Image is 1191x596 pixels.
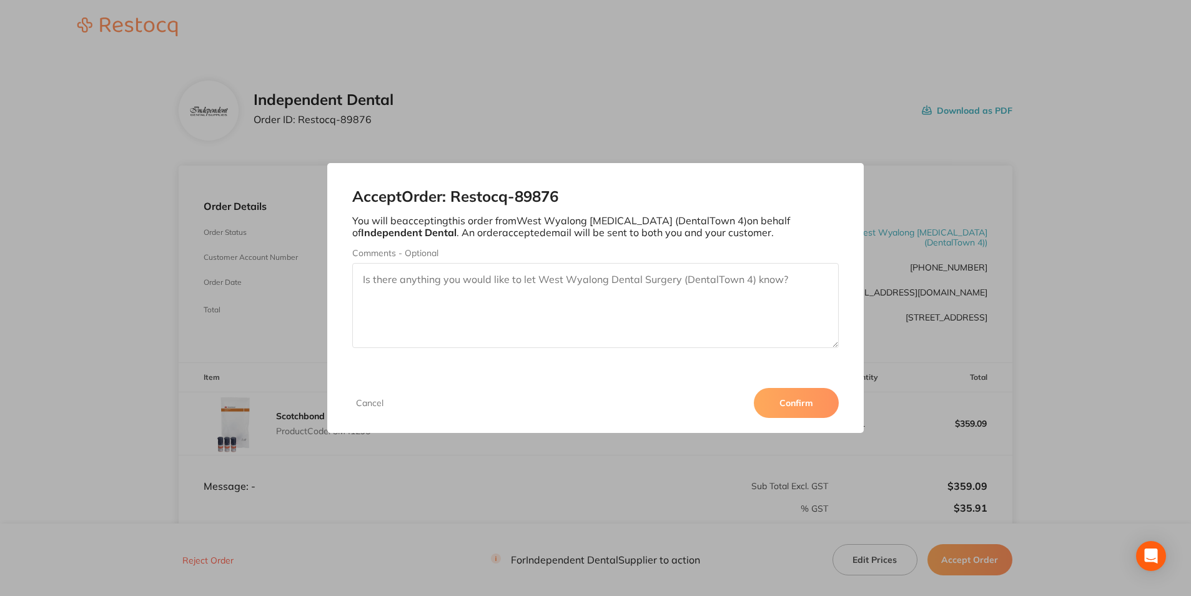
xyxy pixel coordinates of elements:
b: Independent Dental [361,226,457,239]
button: Confirm [754,388,839,418]
button: Cancel [352,397,387,409]
h2: Accept Order: Restocq- 89876 [352,188,838,206]
div: Open Intercom Messenger [1136,541,1166,571]
p: You will be accepting this order from West Wyalong [MEDICAL_DATA] (DentalTown 4) on behalf of . A... [352,215,838,238]
label: Comments - Optional [352,248,838,258]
